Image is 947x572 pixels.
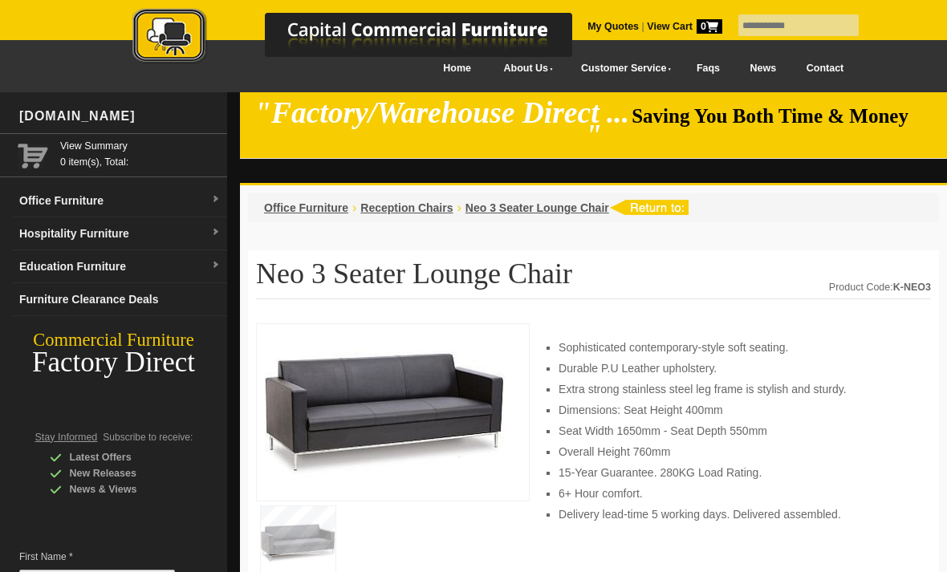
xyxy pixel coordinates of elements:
li: Extra strong stainless steel leg frame is stylish and sturdy. [559,381,915,397]
a: View Cart0 [644,21,722,32]
div: Latest Offers [50,449,202,465]
img: Neo 3 Seater Lounge Chair [265,332,506,488]
li: Durable P.U Leather upholstery. [559,360,915,376]
div: New Releases [50,465,202,481]
a: Capital Commercial Furniture Logo [88,8,650,71]
span: 0 [697,19,722,34]
a: Contact [791,51,859,87]
a: 0800 800 507 [59,381,169,403]
li: 15-Year Guarantee. 280KG Load Rating. [559,464,915,481]
h1: Neo 3 Seater Lounge Chair [256,258,931,299]
span: 0 item(s), Total: [60,138,221,168]
li: › [457,200,461,216]
img: dropdown [211,228,221,237]
li: 6+ Hour comfort. [559,485,915,501]
strong: K-NEO3 [893,282,931,293]
div: [DOMAIN_NAME] [13,92,227,140]
img: return to [609,200,689,215]
li: Delivery lead-time 5 working days. Delivered assembled. [559,506,915,522]
li: Sophisticated contemporary-style soft seating. [559,339,915,355]
li: Seat Width 1650mm - Seat Depth 550mm [559,423,915,439]
img: dropdown [211,261,221,270]
img: Capital Commercial Furniture Logo [88,8,650,67]
li: Overall Height 760mm [559,444,915,460]
a: Reception Chairs [360,201,453,214]
a: Faqs [681,51,735,87]
div: News & Views [50,481,202,497]
a: Furniture Clearance Deals [13,283,227,316]
li: Dimensions: Seat Height 400mm [559,402,915,418]
span: First Name * [19,549,189,565]
a: Hospitality Furnituredropdown [13,217,227,250]
a: Office Furnituredropdown [13,185,227,217]
em: " [585,119,602,152]
strong: View Cart [647,21,722,32]
div: Product Code: [829,279,931,295]
span: Saving You Both Time & Money [632,105,933,127]
a: Education Furnituredropdown [13,250,227,283]
a: Neo 3 Seater Lounge Chair [465,201,609,214]
em: "Factory/Warehouse Direct ... [254,96,629,129]
a: Office Furniture [264,201,348,214]
img: dropdown [211,195,221,205]
span: Subscribe to receive: [103,432,193,443]
a: View Summary [60,138,221,154]
li: › [352,200,356,216]
a: News [735,51,791,87]
span: Stay Informed [35,432,98,443]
